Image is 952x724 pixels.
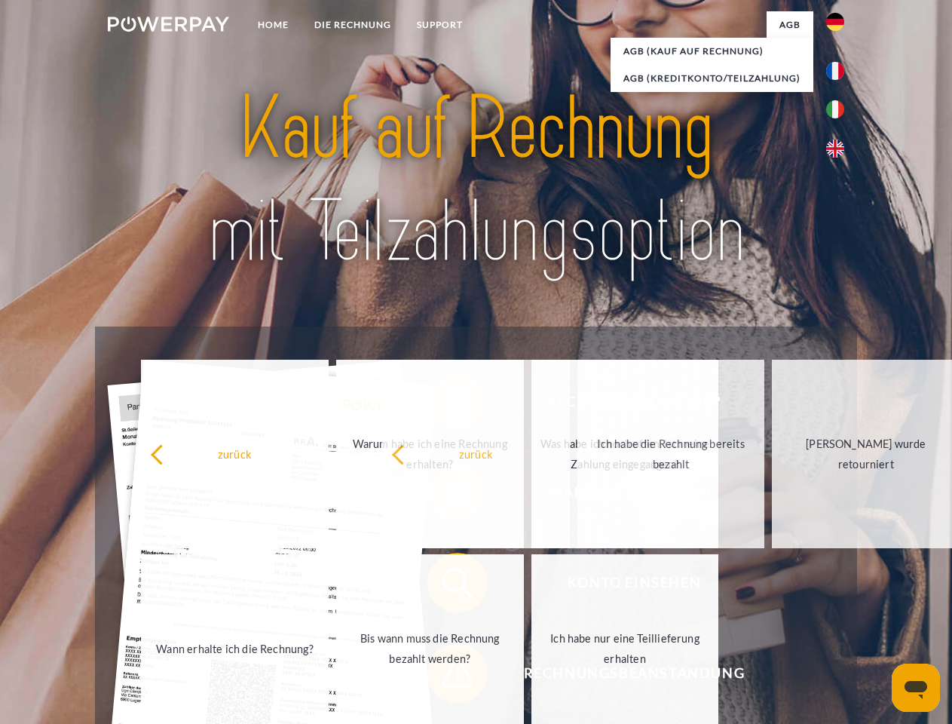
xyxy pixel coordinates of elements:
[302,11,404,38] a: DIE RECHNUNG
[540,628,710,669] div: Ich habe nur eine Teillieferung erhalten
[404,11,476,38] a: SUPPORT
[892,664,940,712] iframe: Schaltfläche zum Öffnen des Messaging-Fensters
[108,17,229,32] img: logo-powerpay-white.svg
[391,443,561,464] div: zurück
[245,11,302,38] a: Home
[767,11,813,38] a: agb
[611,65,813,92] a: AGB (Kreditkonto/Teilzahlung)
[781,434,950,474] div: [PERSON_NAME] wurde retourniert
[144,72,808,289] img: title-powerpay_de.svg
[826,140,844,158] img: en
[150,443,320,464] div: zurück
[826,62,844,80] img: fr
[345,628,515,669] div: Bis wann muss die Rechnung bezahlt werden?
[345,434,515,474] div: Warum habe ich eine Rechnung erhalten?
[586,434,756,474] div: Ich habe die Rechnung bereits bezahlt
[611,38,813,65] a: AGB (Kauf auf Rechnung)
[826,13,844,31] img: de
[150,638,320,658] div: Wann erhalte ich die Rechnung?
[826,100,844,118] img: it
